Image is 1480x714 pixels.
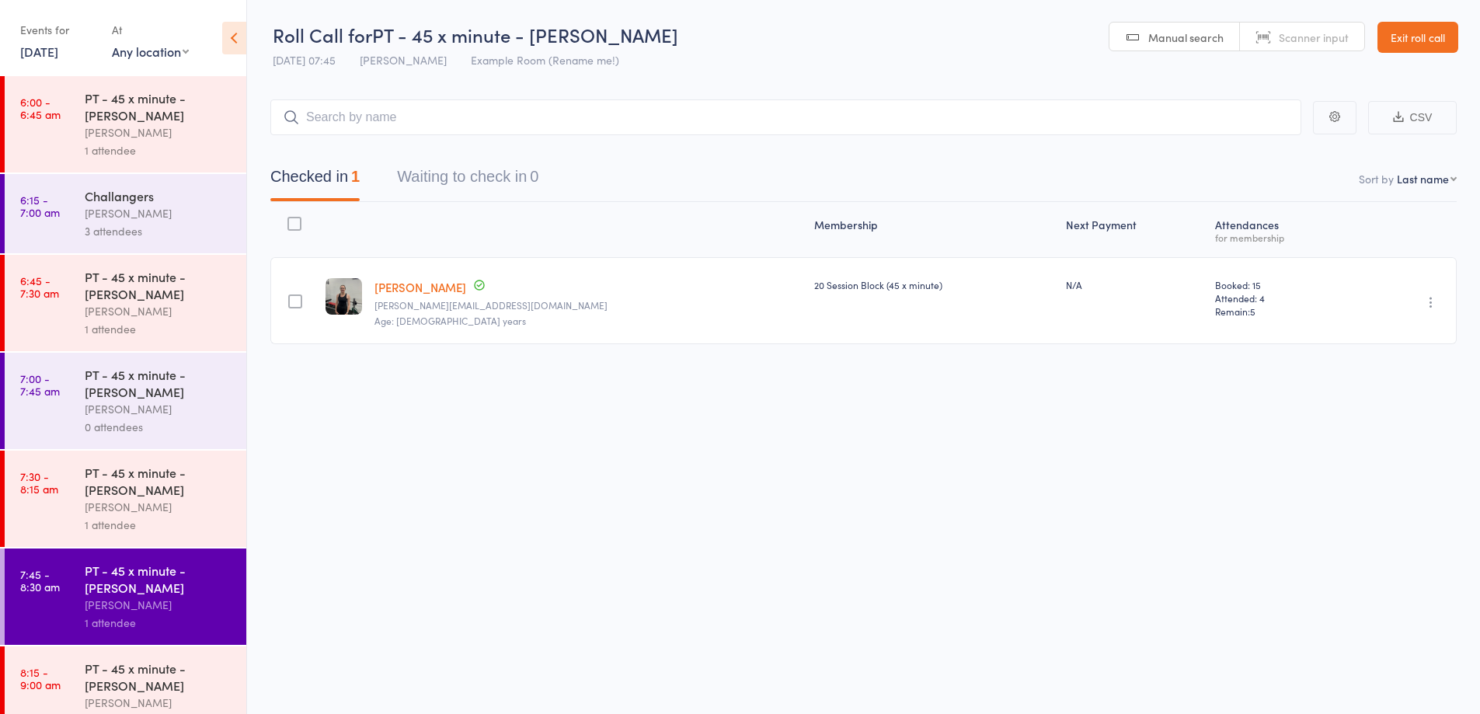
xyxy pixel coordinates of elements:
[397,160,538,201] button: Waiting to check in0
[5,451,246,547] a: 7:30 -8:15 amPT - 45 x minute - [PERSON_NAME][PERSON_NAME]1 attendee
[5,353,246,449] a: 7:00 -7:45 amPT - 45 x minute - [PERSON_NAME][PERSON_NAME]0 attendees
[20,568,60,593] time: 7:45 - 8:30 am
[20,274,59,299] time: 6:45 - 7:30 am
[1060,209,1209,250] div: Next Payment
[374,300,802,311] small: joanne@pwjbuilding.com.au
[20,17,96,43] div: Events for
[85,204,233,222] div: [PERSON_NAME]
[85,400,233,418] div: [PERSON_NAME]
[1209,209,1355,250] div: Atten­dances
[85,222,233,240] div: 3 attendees
[1148,30,1224,45] span: Manual search
[85,562,233,596] div: PT - 45 x minute - [PERSON_NAME]
[85,418,233,436] div: 0 attendees
[374,279,466,295] a: [PERSON_NAME]
[1397,171,1449,186] div: Last name
[85,498,233,516] div: [PERSON_NAME]
[112,17,189,43] div: At
[351,168,360,185] div: 1
[1377,22,1458,53] a: Exit roll call
[85,614,233,632] div: 1 attendee
[85,596,233,614] div: [PERSON_NAME]
[5,255,246,351] a: 6:45 -7:30 amPT - 45 x minute - [PERSON_NAME][PERSON_NAME]1 attendee
[471,52,619,68] span: Example Room (Rename me!)
[20,96,61,120] time: 6:00 - 6:45 am
[85,268,233,302] div: PT - 45 x minute - [PERSON_NAME]
[270,160,360,201] button: Checked in1
[20,193,60,218] time: 6:15 - 7:00 am
[1215,232,1349,242] div: for membership
[20,470,58,495] time: 7:30 - 8:15 am
[1368,101,1457,134] button: CSV
[1215,305,1349,318] span: Remain:
[20,666,61,691] time: 8:15 - 9:00 am
[85,694,233,712] div: [PERSON_NAME]
[85,187,233,204] div: Challangers
[20,43,58,60] a: [DATE]
[814,278,1053,291] div: 20 Session Block (45 x minute)
[1066,278,1203,291] div: N/A
[374,314,526,327] span: Age: [DEMOGRAPHIC_DATA] years
[273,22,372,47] span: Roll Call for
[85,464,233,498] div: PT - 45 x minute - [PERSON_NAME]
[1250,305,1255,318] span: 5
[326,278,362,315] img: image1702348608.png
[1279,30,1349,45] span: Scanner input
[1215,291,1349,305] span: Attended: 4
[20,372,60,397] time: 7:00 - 7:45 am
[85,89,233,124] div: PT - 45 x minute - [PERSON_NAME]
[85,320,233,338] div: 1 attendee
[530,168,538,185] div: 0
[273,52,336,68] span: [DATE] 07:45
[85,141,233,159] div: 1 attendee
[85,366,233,400] div: PT - 45 x minute - [PERSON_NAME]
[5,174,246,253] a: 6:15 -7:00 amChallangers[PERSON_NAME]3 attendees
[1359,171,1394,186] label: Sort by
[372,22,678,47] span: PT - 45 x minute - [PERSON_NAME]
[85,516,233,534] div: 1 attendee
[5,549,246,645] a: 7:45 -8:30 amPT - 45 x minute - [PERSON_NAME][PERSON_NAME]1 attendee
[85,124,233,141] div: [PERSON_NAME]
[5,76,246,172] a: 6:00 -6:45 amPT - 45 x minute - [PERSON_NAME][PERSON_NAME]1 attendee
[808,209,1060,250] div: Membership
[85,302,233,320] div: [PERSON_NAME]
[112,43,189,60] div: Any location
[1215,278,1349,291] span: Booked: 15
[360,52,447,68] span: [PERSON_NAME]
[270,99,1301,135] input: Search by name
[85,660,233,694] div: PT - 45 x minute - [PERSON_NAME]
